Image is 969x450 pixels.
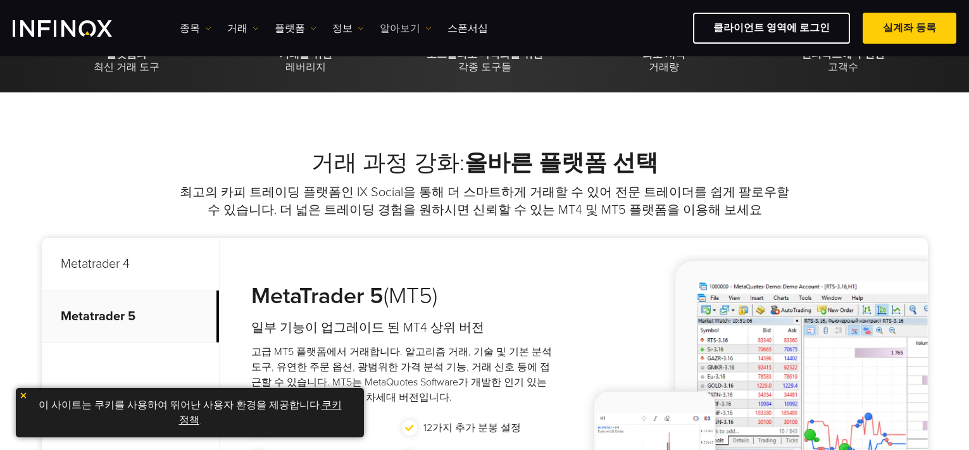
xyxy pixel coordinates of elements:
[758,48,928,73] p: 고객수
[275,21,316,36] a: 플랫폼
[42,48,211,73] p: 최신 거래 도구
[178,184,792,219] p: 최고의 카피 트레이딩 플랫폼인 IX Social을 통해 더 스마트하게 거래할 수 있어 전문 트레이더를 쉽게 팔로우할 수 있습니다. 더 넓은 트레이딩 경험을 원하시면 신뢰할 수...
[251,319,553,337] h4: 일부 기능이 업그레이드 된 MT4 상위 버전
[22,394,358,431] p: 이 사이트는 쿠키를 사용하여 뛰어난 사용자 환경을 제공합니다. .
[180,21,211,36] a: 종목
[19,391,28,400] img: yellow close icon
[332,21,364,36] a: 정보
[423,420,521,435] p: 12가지 추가 분봉 설정
[863,13,956,44] a: 실계좌 등록
[400,48,570,73] p: 각종 도구들
[227,21,259,36] a: 거래
[579,48,749,73] p: 거래량
[42,149,928,177] h2: 거래 과정 강화:
[42,291,219,343] p: Metatrader 5
[380,21,432,36] a: 알아보기
[447,21,488,36] a: 스폰서십
[465,149,658,177] strong: 올바른 플랫폼 선택
[13,20,142,37] a: INFINOX Logo
[221,48,391,73] p: 레버리지
[251,282,553,310] h3: (MT5)
[251,344,553,405] p: 고급 MT5 플랫폼에서 거래합니다. 알고리즘 거래, 기술 및 기본 분석 도구, 유연한 주문 옵션, 광범위한 가격 분석 기능, 거래 신호 등에 접근할 수 있습니다. MT5는 M...
[693,13,850,44] a: 클라이언트 영역에 로그인
[42,238,219,291] p: Metatrader 4
[251,282,384,309] strong: MetaTrader 5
